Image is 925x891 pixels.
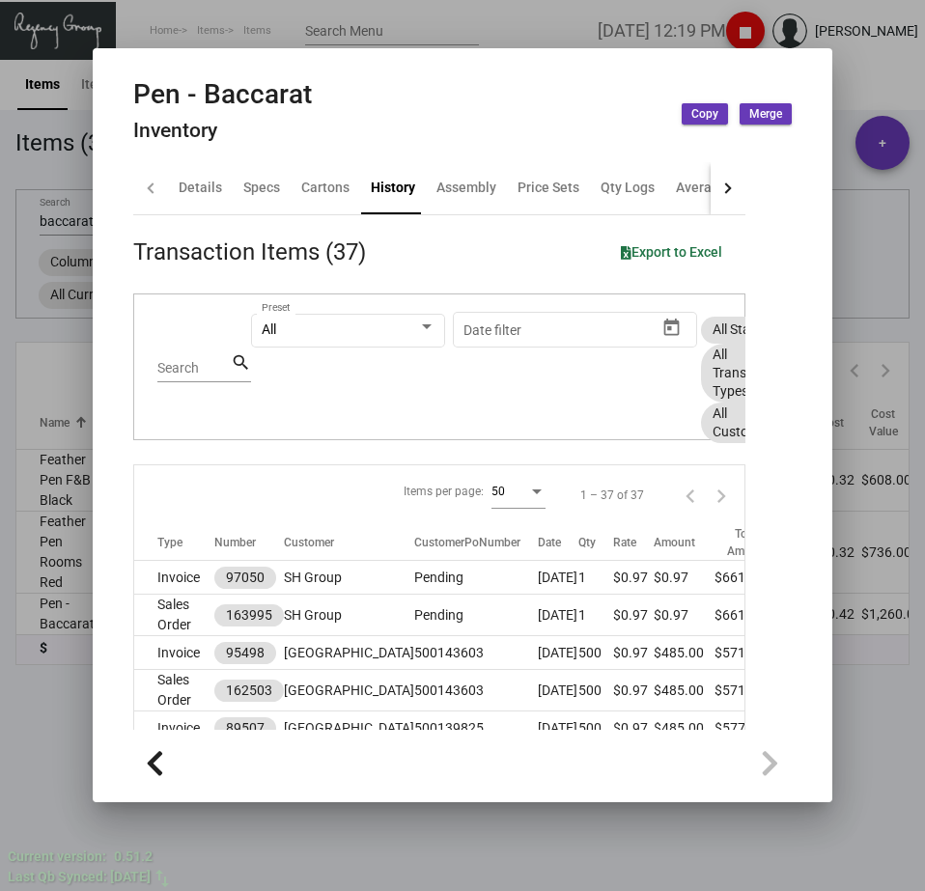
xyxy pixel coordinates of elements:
[538,595,578,636] td: [DATE]
[133,235,366,269] div: Transaction Items (37)
[262,321,276,337] span: All
[715,711,799,745] td: $577.74519
[613,561,654,595] td: $0.97
[540,322,632,338] input: End date
[578,534,596,551] div: Qty
[580,487,644,504] div: 1 – 37 of 37
[613,534,654,551] div: Rate
[654,595,715,636] td: $0.97
[613,636,654,670] td: $0.97
[491,484,546,499] mat-select: Items per page:
[404,483,484,500] div: Items per page:
[414,534,520,551] div: CustomerPoNumber
[436,178,496,198] div: Assembly
[134,595,214,636] td: Sales Order
[214,717,276,739] mat-chip: 89507
[134,636,214,670] td: Invoice
[463,322,523,338] input: Start date
[414,561,538,595] td: Pending
[578,534,613,551] div: Qty
[715,525,781,560] div: Total Amount
[740,103,792,125] button: Merge
[654,534,715,551] div: Amount
[284,711,414,745] td: [GEOGRAPHIC_DATA]
[578,595,613,636] td: 1
[134,670,214,711] td: Sales Order
[214,567,276,589] mat-chip: 97050
[231,351,251,375] mat-icon: search
[654,711,715,745] td: $485.00
[682,103,728,125] button: Copy
[613,711,654,745] td: $0.97
[654,670,715,711] td: $485.00
[134,711,214,745] td: Invoice
[284,670,414,711] td: [GEOGRAPHIC_DATA]
[179,178,222,198] div: Details
[657,312,687,343] button: Open calendar
[578,636,613,670] td: 500
[605,235,738,269] button: Export to Excel
[518,178,579,198] div: Price Sets
[675,480,706,511] button: Previous page
[133,78,312,111] h2: Pen - Baccarat
[133,119,312,143] h4: Inventory
[284,534,414,551] div: Customer
[701,344,834,403] mat-chip: All Transaction Types
[538,534,578,551] div: Date
[715,561,799,595] td: $661.82936
[601,178,655,198] div: Qty Logs
[414,534,538,551] div: CustomerPoNumber
[715,670,799,711] td: $571.41955
[715,636,799,670] td: $571.41955
[243,178,280,198] div: Specs
[414,711,538,745] td: 500139825
[654,561,715,595] td: $0.97
[214,680,284,702] mat-chip: 162503
[578,561,613,595] td: 1
[371,178,415,198] div: History
[654,636,715,670] td: $485.00
[214,534,256,551] div: Number
[538,711,578,745] td: [DATE]
[491,485,505,498] span: 50
[701,403,834,443] mat-chip: All Customers
[8,867,151,887] div: Last Qb Synced: [DATE]
[613,595,654,636] td: $0.97
[414,595,538,636] td: Pending
[613,534,636,551] div: Rate
[214,642,276,664] mat-chip: 95498
[114,847,153,867] div: 0.51.2
[414,636,538,670] td: 500143603
[654,534,695,551] div: Amount
[284,595,414,636] td: SH Group
[538,670,578,711] td: [DATE]
[749,106,782,123] span: Merge
[706,480,737,511] button: Next page
[676,178,819,198] div: Average Cost Summary
[301,178,350,198] div: Cartons
[157,534,182,551] div: Type
[284,636,414,670] td: [GEOGRAPHIC_DATA]
[134,561,214,595] td: Invoice
[613,670,654,711] td: $0.97
[538,534,561,551] div: Date
[538,636,578,670] td: [DATE]
[621,244,722,260] span: Export to Excel
[214,534,284,551] div: Number
[414,670,538,711] td: 500143603
[8,847,106,867] div: Current version:
[538,561,578,595] td: [DATE]
[578,711,613,745] td: 500
[715,525,799,560] div: Total Amount
[715,595,799,636] td: $661.82936
[578,670,613,711] td: 500
[691,106,718,123] span: Copy
[214,604,284,626] mat-chip: 163995
[284,534,334,551] div: Customer
[284,561,414,595] td: SH Group
[157,534,214,551] div: Type
[701,317,833,344] mat-chip: All Statuses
